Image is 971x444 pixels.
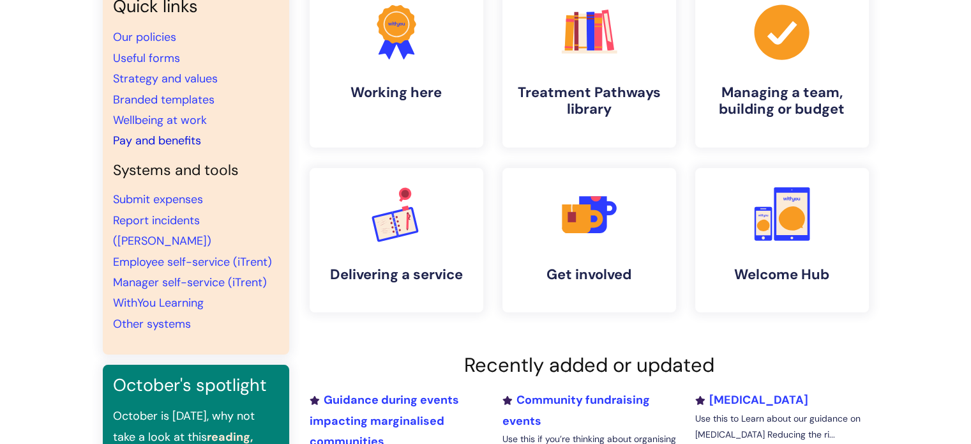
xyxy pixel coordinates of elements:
[310,353,869,377] h2: Recently added or updated
[502,168,676,312] a: Get involved
[310,168,483,312] a: Delivering a service
[113,162,279,180] h4: Systems and tools
[113,112,207,128] a: Wellbeing at work
[695,168,869,312] a: Welcome Hub
[113,192,203,207] a: Submit expenses
[513,84,666,118] h4: Treatment Pathways library
[705,266,859,283] h4: Welcome Hub
[113,254,272,270] a: Employee self-service (iTrent)
[113,275,267,290] a: Manager self-service (iTrent)
[113,50,180,66] a: Useful forms
[113,295,204,310] a: WithYou Learning
[113,213,211,249] a: Report incidents ([PERSON_NAME])
[320,266,473,283] h4: Delivering a service
[502,392,649,428] a: Community fundraising events
[695,411,868,443] p: Use this to Learn about our guidance on [MEDICAL_DATA] Reducing the ri...
[113,375,279,395] h3: October's spotlight
[695,392,808,408] a: [MEDICAL_DATA]
[113,133,201,148] a: Pay and benefits
[113,29,176,45] a: Our policies
[113,316,191,332] a: Other systems
[113,92,215,107] a: Branded templates
[705,84,859,118] h4: Managing a team, building or budget
[513,266,666,283] h4: Get involved
[320,84,473,101] h4: Working here
[113,71,218,86] a: Strategy and values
